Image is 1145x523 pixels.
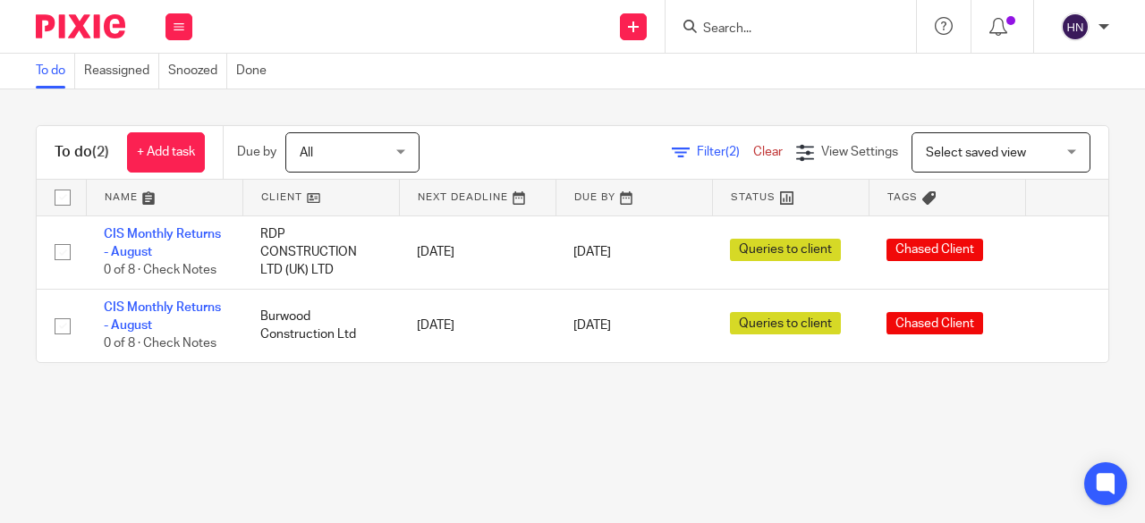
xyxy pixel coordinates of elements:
td: [DATE] [399,289,556,362]
a: + Add task [127,132,205,173]
a: CIS Monthly Returns - August [104,301,221,332]
a: Snoozed [168,54,227,89]
span: [DATE] [573,246,611,258]
a: Reassigned [84,54,159,89]
a: CIS Monthly Returns - August [104,228,221,258]
span: 0 of 8 · Check Notes [104,338,216,350]
td: [DATE] [399,215,556,289]
a: Clear [753,146,783,158]
span: All [300,147,313,159]
img: Pixie [36,14,125,38]
p: Due by [237,143,276,161]
input: Search [701,21,862,38]
span: View Settings [821,146,898,158]
td: Burwood Construction Ltd [242,289,399,362]
span: (2) [92,145,109,159]
h1: To do [55,143,109,162]
span: Chased Client [886,239,983,261]
span: Queries to client [730,312,841,334]
span: Select saved view [926,147,1026,159]
a: Done [236,54,276,89]
span: [DATE] [573,319,611,332]
img: svg%3E [1061,13,1090,41]
span: Filter [697,146,753,158]
a: To do [36,54,75,89]
span: 0 of 8 · Check Notes [104,264,216,276]
span: Chased Client [886,312,983,334]
span: (2) [725,146,740,158]
span: Tags [887,192,918,202]
span: Queries to client [730,239,841,261]
td: RDP CONSTRUCTION LTD (UK) LTD [242,215,399,289]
